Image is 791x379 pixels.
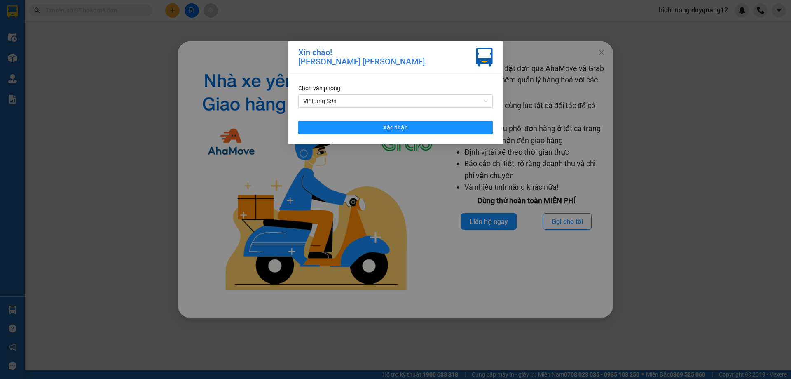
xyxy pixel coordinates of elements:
[303,95,488,107] span: VP Lạng Sơn
[383,123,408,132] span: Xác nhận
[298,121,493,134] button: Xác nhận
[298,84,493,93] div: Chọn văn phòng
[476,48,493,67] img: vxr-icon
[298,48,427,67] div: Xin chào! [PERSON_NAME] [PERSON_NAME].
